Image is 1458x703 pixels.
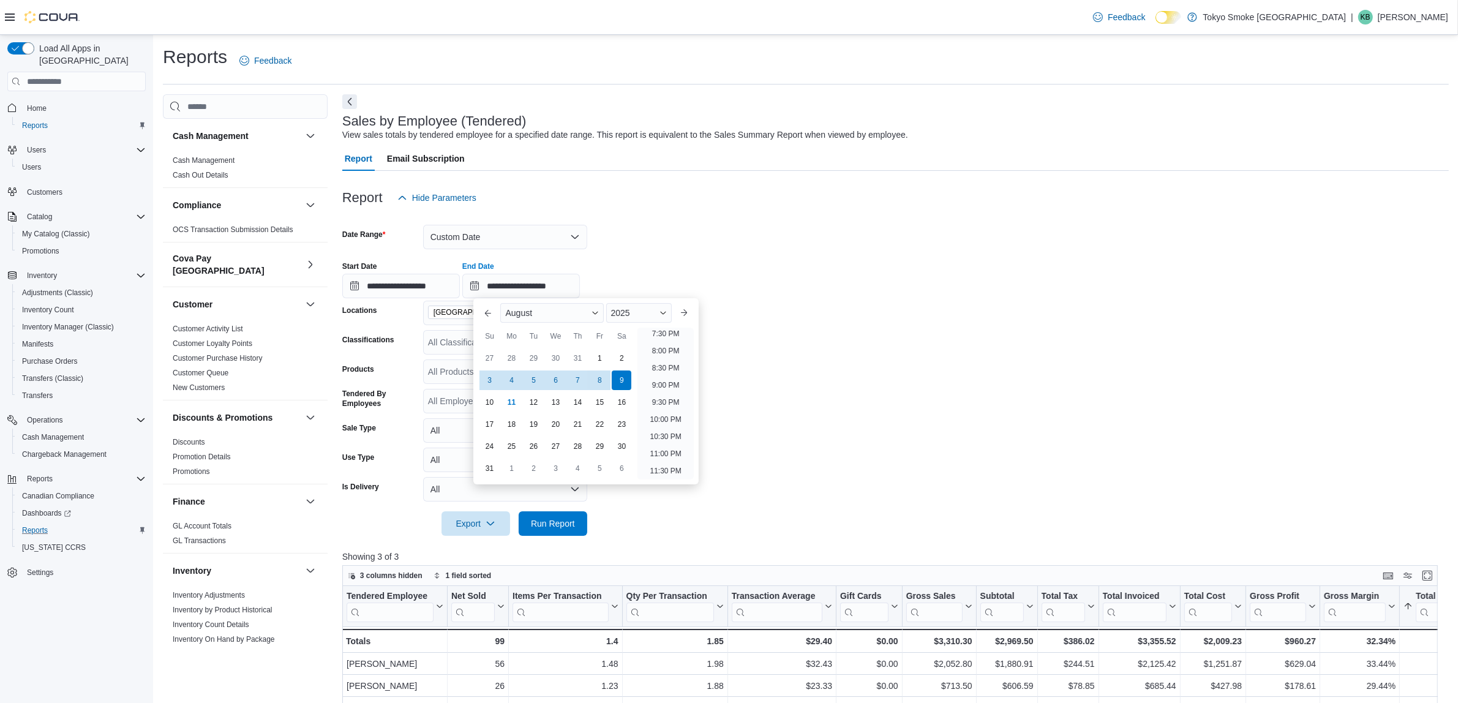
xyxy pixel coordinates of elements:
button: Operations [22,413,68,427]
div: day-8 [590,370,609,390]
div: Subtotal [980,591,1023,603]
button: Adjustments (Classic) [12,284,151,301]
button: Finance [173,495,301,508]
li: 10:30 PM [645,429,686,444]
div: day-31 [479,459,499,478]
button: Next month [674,303,694,323]
ul: Time [637,328,693,479]
div: Gift Cards [840,591,889,603]
div: day-28 [568,437,587,456]
input: Press the down key to open a popover containing a calendar. [342,274,460,298]
label: Products [342,364,374,374]
div: day-9 [612,370,631,390]
p: | [1351,10,1353,24]
a: Inventory by Product Historical [173,606,272,614]
input: Press the down key to enter a popover containing a calendar. Press the escape key to close the po... [462,274,580,298]
div: Gross Margin [1324,591,1386,603]
div: day-21 [568,415,587,434]
h3: Sales by Employee (Tendered) [342,114,527,129]
p: Tokyo Smoke [GEOGRAPHIC_DATA] [1203,10,1347,24]
button: All [423,448,587,472]
button: All [423,418,587,443]
div: Tendered Employee [347,591,434,622]
div: day-3 [546,459,565,478]
h3: Inventory [173,565,211,577]
span: Transfers [17,388,146,403]
div: Gross Sales [906,591,962,622]
a: Discounts [173,438,205,446]
div: day-19 [524,415,543,434]
a: Customer Queue [173,369,228,377]
button: Cash Management [173,130,301,142]
span: Dashboards [22,508,71,518]
a: Canadian Compliance [17,489,99,503]
div: day-14 [568,393,587,412]
a: Customer Purchase History [173,354,263,363]
div: day-5 [590,459,609,478]
div: day-29 [524,348,543,368]
span: My Catalog (Classic) [17,227,146,241]
a: Manifests [17,337,58,351]
span: Hide Parameters [412,192,476,204]
button: Customer [303,297,318,312]
div: day-24 [479,437,499,456]
li: 9:00 PM [647,378,685,393]
div: Gross Profit [1250,591,1306,603]
button: Hide Parameters [393,186,481,210]
a: Transfers (Classic) [17,371,88,386]
button: Reports [2,470,151,487]
a: Purchase Orders [17,354,83,369]
span: August [505,308,532,318]
a: GL Account Totals [173,522,231,530]
button: Gross Profit [1250,591,1316,622]
div: Mo [502,326,521,346]
label: Start Date [342,261,377,271]
button: Total Tax [1041,591,1094,622]
a: Transfers [17,388,58,403]
span: Inventory Count [17,303,146,317]
div: Cash Management [163,153,328,187]
div: day-11 [502,393,521,412]
span: Adjustments (Classic) [17,285,146,300]
a: Inventory Manager (Classic) [17,320,119,334]
div: Total Cost [1184,591,1231,603]
div: day-29 [590,437,609,456]
button: Subtotal [980,591,1033,622]
button: Canadian Compliance [12,487,151,505]
button: Enter fullscreen [1420,568,1435,583]
span: Cash Out Details [173,170,228,180]
a: Feedback [1088,5,1150,29]
li: 9:30 PM [647,395,685,410]
div: day-25 [502,437,521,456]
a: Reports [17,523,53,538]
a: Home [22,101,51,116]
a: Customer Loyalty Points [173,339,252,348]
span: Feedback [254,55,291,67]
div: day-2 [612,348,631,368]
div: day-30 [546,348,565,368]
div: day-6 [546,370,565,390]
button: Total Invoiced [1102,591,1176,622]
button: All [423,477,587,502]
span: Washington CCRS [17,540,146,555]
a: Dashboards [12,505,151,522]
span: [US_STATE] CCRS [22,543,86,552]
span: Run Report [531,517,575,530]
h3: Compliance [173,199,221,211]
span: Reports [22,472,146,486]
span: Ottawa Wellington [428,306,544,319]
span: My Catalog (Classic) [22,229,90,239]
button: Catalog [22,209,57,224]
a: GL Transactions [173,536,226,545]
button: Cash Management [303,129,318,143]
label: Is Delivery [342,482,379,492]
h3: Finance [173,495,205,508]
div: day-27 [479,348,499,368]
button: Discounts & Promotions [173,412,301,424]
button: Custom Date [423,225,587,249]
h3: Customer [173,298,212,310]
label: Classifications [342,335,394,345]
button: Display options [1400,568,1415,583]
span: OCS Transaction Submission Details [173,225,293,235]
